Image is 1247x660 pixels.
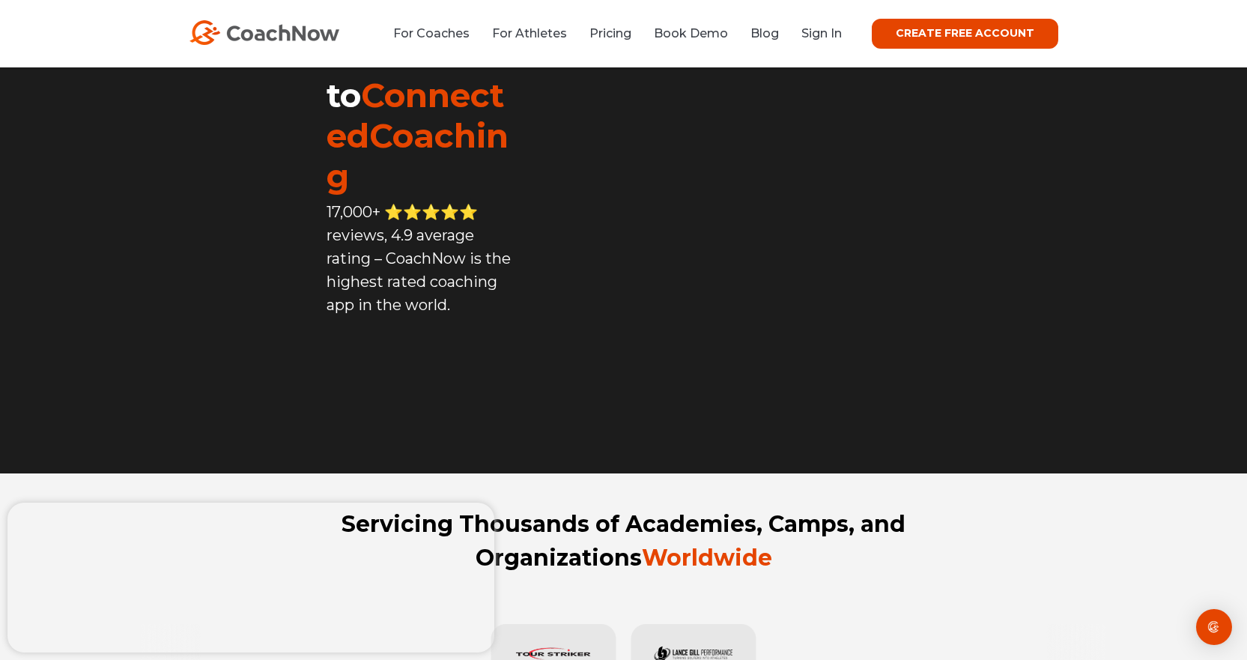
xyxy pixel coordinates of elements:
a: For Coaches [393,26,470,40]
a: For Athletes [492,26,567,40]
span: 17,000+ ⭐️⭐️⭐️⭐️⭐️ reviews, 4.9 average rating – CoachNow is the highest rated coaching app in th... [327,203,511,314]
div: Open Intercom Messenger [1196,609,1232,645]
a: Book Demo [654,26,728,40]
a: Sign In [801,26,842,40]
span: ConnectedCoaching [327,75,509,196]
iframe: Popup CTA [7,503,494,653]
h1: Welcome to [327,34,516,196]
span: Worldwide [642,544,772,572]
a: CREATE FREE ACCOUNT [872,19,1058,49]
iframe: Embedded CTA [327,345,514,384]
strong: Servicing Thousands of Academies, Camps, and Organizations [342,510,905,572]
a: Blog [750,26,779,40]
img: CoachNow Logo [189,20,339,45]
a: Pricing [589,26,631,40]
